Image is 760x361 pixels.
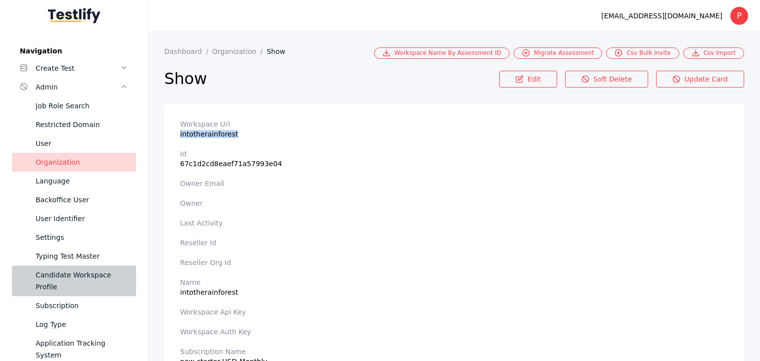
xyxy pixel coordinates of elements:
[180,150,728,168] section: 67c1d2cd8eaef71a57993e04
[180,120,728,138] section: intotherainforest
[730,7,748,25] div: P
[36,318,128,330] div: Log Type
[36,119,128,131] div: Restricted Domain
[514,47,602,59] a: Migrate Assessment
[180,150,728,158] label: Id
[36,194,128,206] div: Backoffice User
[601,10,722,22] div: [EMAIL_ADDRESS][DOMAIN_NAME]
[12,172,136,190] a: Language
[212,47,267,55] a: Organization
[180,180,728,187] label: Owner Email
[12,47,136,55] label: Navigation
[180,219,728,227] label: Last Activity
[180,278,728,286] label: Name
[36,62,120,74] div: Create Test
[180,308,728,316] label: Workspace Api Key
[12,209,136,228] a: User Identifier
[164,47,212,55] a: Dashboard
[12,266,136,296] a: Candidate Workspace Profile
[12,247,136,266] a: Typing Test Master
[12,134,136,153] a: User
[48,8,100,23] img: Testlify - Backoffice
[180,239,728,247] label: Reseller Id
[606,47,679,59] a: Csv Bulk Invite
[12,190,136,209] a: Backoffice User
[12,115,136,134] a: Restricted Domain
[180,278,728,296] section: intotherainforest
[36,300,128,312] div: Subscription
[164,69,499,89] h2: Show
[565,71,648,88] a: Soft Delete
[180,120,728,128] label: Workspace Url
[12,153,136,172] a: Organization
[36,81,120,93] div: Admin
[36,137,128,149] div: User
[180,199,728,207] label: Owner
[267,47,293,55] a: Show
[374,47,510,59] a: Workspace Name By Assessment ID
[36,231,128,243] div: Settings
[12,228,136,247] a: Settings
[683,47,744,59] a: Csv Import
[180,259,728,267] label: Reseller Org Id
[12,315,136,334] a: Log Type
[180,348,728,356] label: Subscription Name
[12,296,136,315] a: Subscription
[656,71,744,88] a: Update Card
[36,250,128,262] div: Typing Test Master
[36,100,128,112] div: Job Role Search
[499,71,557,88] a: Edit
[180,328,728,336] label: Workspace Auth Key
[36,213,128,225] div: User Identifier
[12,96,136,115] a: Job Role Search
[36,337,128,361] div: Application Tracking System
[36,175,128,187] div: Language
[36,269,128,293] div: Candidate Workspace Profile
[36,156,128,168] div: Organization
